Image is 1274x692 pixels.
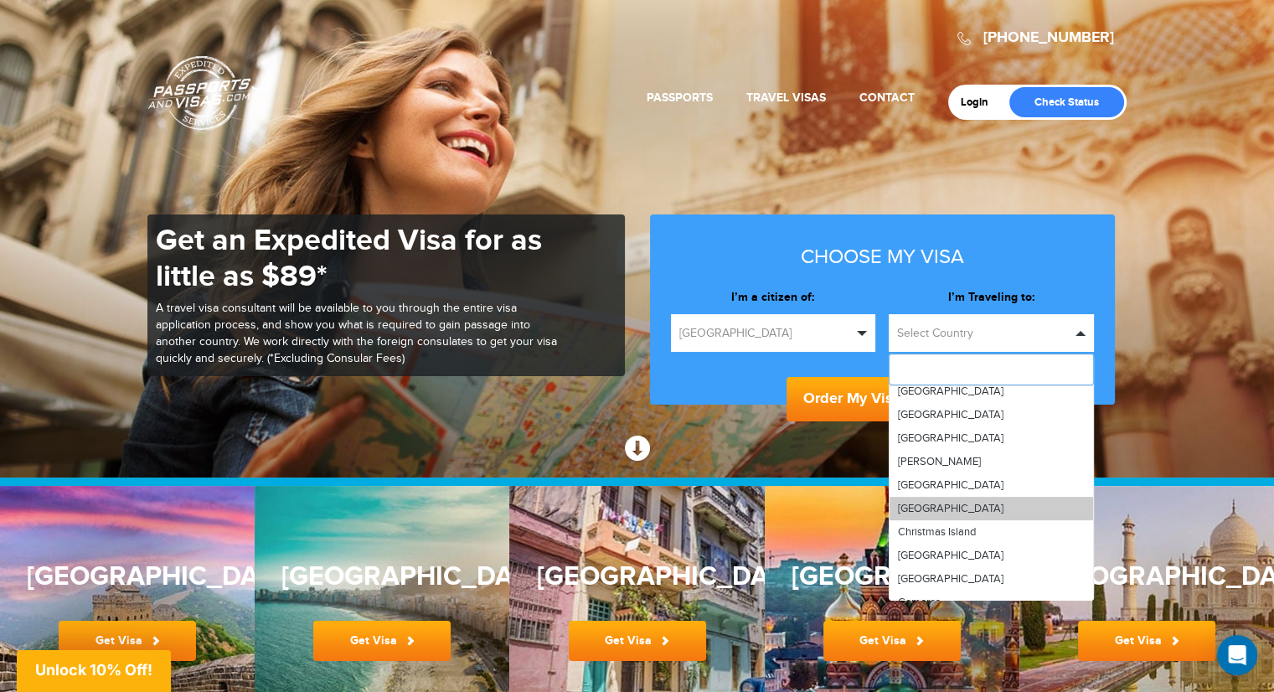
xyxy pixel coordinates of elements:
span: [GEOGRAPHIC_DATA] [898,502,1003,515]
a: Check Status [1009,87,1124,117]
span: [PERSON_NAME] [898,455,981,468]
span: Comoros [898,596,941,609]
a: Get Visa [569,621,706,661]
span: [GEOGRAPHIC_DATA] [679,325,853,342]
span: Unlock 10% Off! [35,661,152,679]
span: [GEOGRAPHIC_DATA] [898,431,1003,445]
span: [GEOGRAPHIC_DATA] [898,549,1003,562]
a: Get Visa [1078,621,1215,661]
h3: [GEOGRAPHIC_DATA] [792,562,993,591]
span: [GEOGRAPHIC_DATA] [898,572,1003,586]
button: [GEOGRAPHIC_DATA] [671,314,876,352]
h3: [GEOGRAPHIC_DATA] [27,562,228,591]
a: Passports [647,90,713,105]
a: Get Visa [823,621,961,661]
h1: Get an Expedited Visa for as little as $89* [156,223,558,295]
div: Unlock 10% Off! [17,650,171,692]
a: Login [961,96,1000,109]
span: [GEOGRAPHIC_DATA] [898,408,1003,421]
span: Christmas Island [898,525,976,539]
span: Select Country [897,325,1070,342]
a: [PHONE_NUMBER] [983,28,1114,47]
a: Contact [859,90,915,105]
a: Travel Visas [746,90,826,105]
h3: [GEOGRAPHIC_DATA] [281,562,482,591]
h3: Choose my visa [671,246,1094,268]
h3: [GEOGRAPHIC_DATA] [1046,562,1247,591]
span: [GEOGRAPHIC_DATA] [898,478,1003,492]
label: I’m Traveling to: [889,289,1094,306]
p: A travel visa consultant will be available to you through the entire visa application process, an... [156,301,558,368]
div: Open Intercom Messenger [1217,635,1257,675]
label: I’m a citizen of: [671,289,876,306]
button: Select Country [889,314,1094,352]
span: [GEOGRAPHIC_DATA] [898,385,1003,398]
a: Get Visa [59,621,196,661]
a: Passports & [DOMAIN_NAME] [148,55,267,131]
button: Order My Visa Now! [787,377,977,421]
a: Get Visa [313,621,451,661]
h3: [GEOGRAPHIC_DATA] [537,562,738,591]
